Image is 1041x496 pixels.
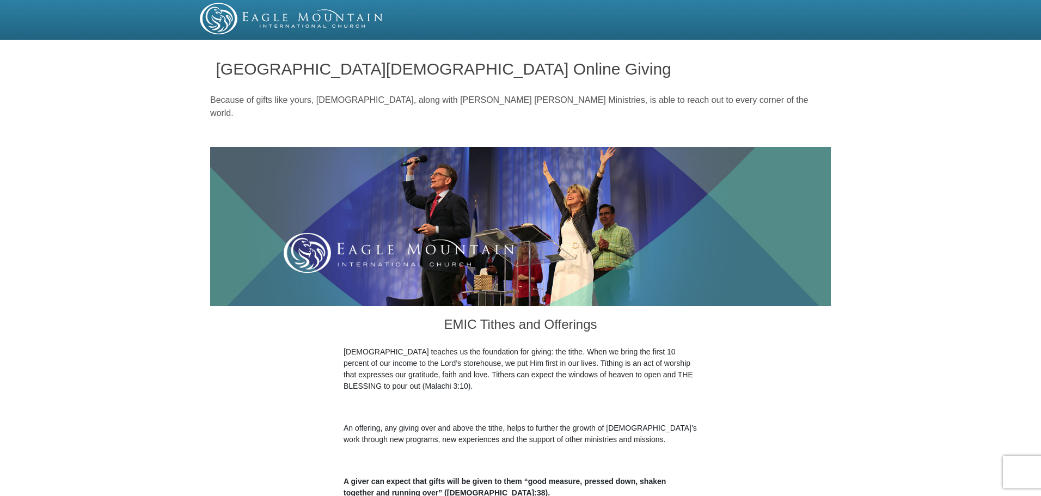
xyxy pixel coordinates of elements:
p: An offering, any giving over and above the tithe, helps to further the growth of [DEMOGRAPHIC_DAT... [344,422,697,445]
h1: [GEOGRAPHIC_DATA][DEMOGRAPHIC_DATA] Online Giving [216,60,825,78]
p: Because of gifts like yours, [DEMOGRAPHIC_DATA], along with [PERSON_NAME] [PERSON_NAME] Ministrie... [210,94,831,120]
img: EMIC [200,3,384,34]
h3: EMIC Tithes and Offerings [344,306,697,346]
p: [DEMOGRAPHIC_DATA] teaches us the foundation for giving: the tithe. When we bring the first 10 pe... [344,346,697,392]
